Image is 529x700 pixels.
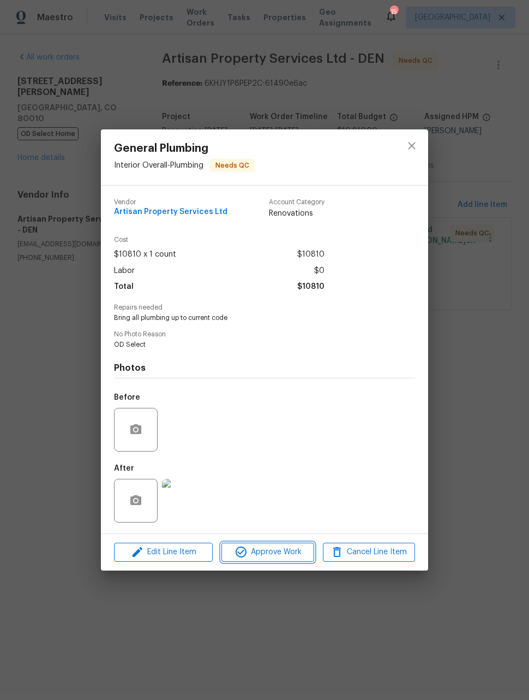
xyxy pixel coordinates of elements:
[114,543,213,562] button: Edit Line Item
[114,340,385,349] span: OD Select
[114,263,135,279] span: Labor
[114,394,140,401] h5: Before
[390,7,398,17] div: 15
[211,160,254,171] span: Needs QC
[114,236,324,244] span: Cost
[399,133,425,159] button: close
[114,162,203,169] span: Interior Overall - Plumbing
[114,208,227,216] span: Artisan Property Services Ltd
[114,331,415,338] span: No Photo Reason
[114,199,227,206] span: Vendor
[326,545,412,559] span: Cancel Line Item
[221,543,314,562] button: Approve Work
[114,304,415,311] span: Repairs needed
[114,247,176,263] span: $10810 x 1 count
[117,545,209,559] span: Edit Line Item
[114,465,134,472] h5: After
[114,313,385,323] span: Bring all plumbing up to current code
[269,199,324,206] span: Account Category
[297,279,324,295] span: $10810
[225,545,310,559] span: Approve Work
[114,363,415,373] h4: Photos
[314,263,324,279] span: $0
[323,543,415,562] button: Cancel Line Item
[114,143,255,155] span: General Plumbing
[114,279,134,295] span: Total
[269,208,324,219] span: Renovations
[297,247,324,263] span: $10810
